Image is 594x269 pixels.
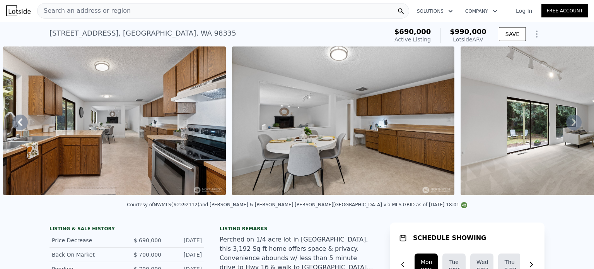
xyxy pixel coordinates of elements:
h1: SCHEDULE SHOWING [413,233,486,243]
div: Back On Market [52,251,121,259]
div: Wed [476,258,487,266]
div: [DATE] [167,251,202,259]
div: LISTING & SALE HISTORY [49,226,204,233]
div: Price Decrease [52,236,121,244]
span: Search an address or region [38,6,131,15]
span: $ 700,000 [134,252,161,258]
div: [DATE] [167,236,202,244]
a: Free Account [541,4,588,17]
button: Show Options [529,26,544,42]
img: Sale: 149634156 Parcel: 100651911 [3,46,226,195]
div: Lotside ARV [450,36,486,43]
div: Mon [421,258,432,266]
button: Solutions [411,4,459,18]
div: Thu [504,258,515,266]
img: Lotside [6,5,31,16]
a: Log In [507,7,541,15]
div: Courtesy of NWMLS (#2392112) and [PERSON_NAME] & [PERSON_NAME] [PERSON_NAME][GEOGRAPHIC_DATA] via... [127,202,467,207]
span: $690,000 [394,27,431,36]
div: Listing remarks [220,226,374,232]
span: Active Listing [394,36,431,43]
div: Tue [449,258,459,266]
img: NWMLS Logo [461,202,467,208]
span: $ 690,000 [134,237,161,243]
button: Company [459,4,504,18]
span: $990,000 [450,27,486,36]
div: [STREET_ADDRESS] , [GEOGRAPHIC_DATA] , WA 98335 [49,28,236,39]
button: SAVE [499,27,526,41]
img: Sale: 149634156 Parcel: 100651911 [232,46,455,195]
